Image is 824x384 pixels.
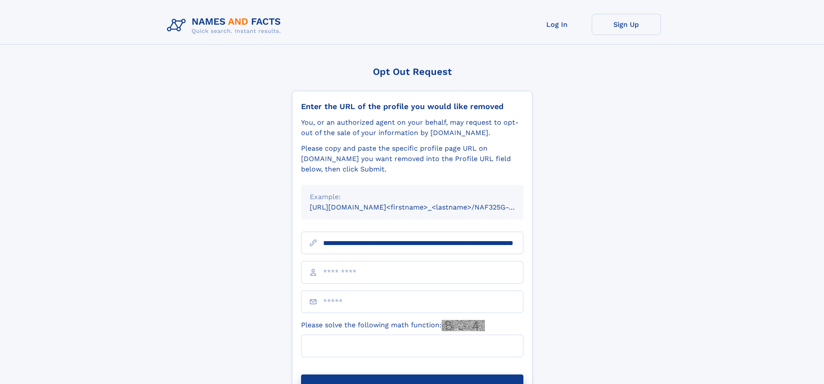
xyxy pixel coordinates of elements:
[301,102,523,111] div: Enter the URL of the profile you would like removed
[310,203,540,211] small: [URL][DOMAIN_NAME]<firstname>_<lastname>/NAF325G-xxxxxxxx
[310,192,515,202] div: Example:
[301,143,523,174] div: Please copy and paste the specific profile page URL on [DOMAIN_NAME] you want removed into the Pr...
[292,66,532,77] div: Opt Out Request
[164,14,288,37] img: Logo Names and Facts
[592,14,661,35] a: Sign Up
[301,320,485,331] label: Please solve the following math function:
[301,117,523,138] div: You, or an authorized agent on your behalf, may request to opt-out of the sale of your informatio...
[523,14,592,35] a: Log In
